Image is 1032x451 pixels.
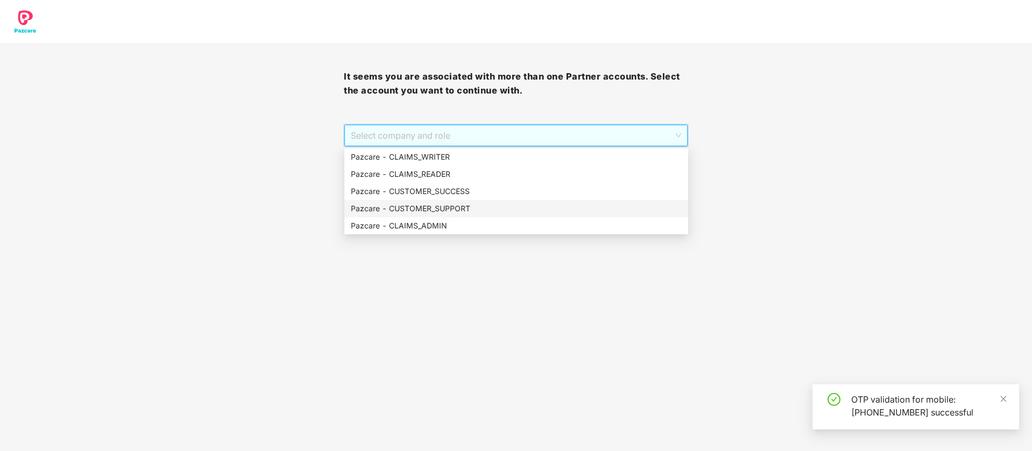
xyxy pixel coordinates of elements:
div: Pazcare - CLAIMS_WRITER [351,151,682,163]
div: Pazcare - CUSTOMER_SUCCESS [351,185,682,197]
span: Select company and role [351,125,681,146]
span: check-circle [828,393,840,406]
div: Pazcare - CLAIMS_ADMIN [351,220,682,232]
div: Pazcare - CLAIMS_READER [351,168,682,180]
div: Pazcare - CUSTOMER_SUPPORT [344,200,688,217]
div: Pazcare - CLAIMS_ADMIN [344,217,688,234]
div: Pazcare - CUSTOMER_SUCCESS [344,183,688,200]
div: Pazcare - CLAIMS_READER [344,166,688,183]
div: OTP validation for mobile: [PHONE_NUMBER] successful [851,393,1006,419]
div: Pazcare - CLAIMS_WRITER [344,148,688,166]
span: close [1000,395,1007,403]
div: Pazcare - CUSTOMER_SUPPORT [351,203,682,214]
h3: It seems you are associated with more than one Partner accounts. Select the account you want to c... [344,70,688,97]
